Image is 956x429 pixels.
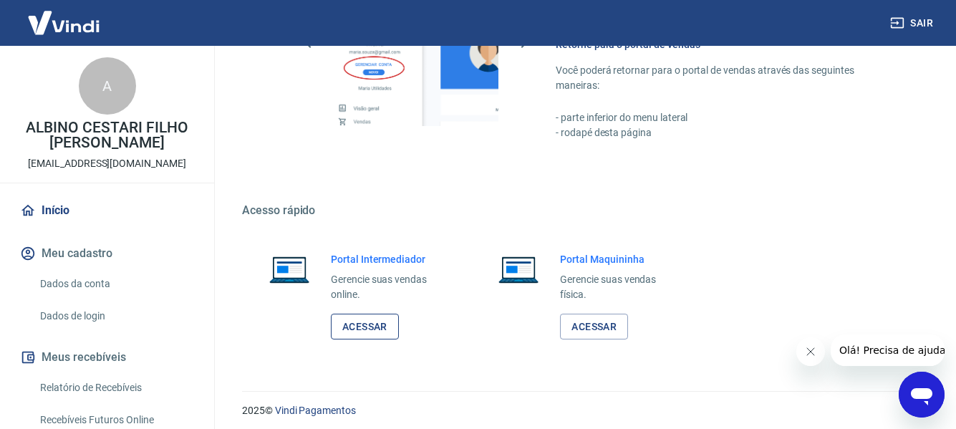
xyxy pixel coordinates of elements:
[831,334,945,366] iframe: Mensagem da empresa
[17,1,110,44] img: Vindi
[259,252,319,286] img: Imagem de um notebook aberto
[17,342,197,373] button: Meus recebíveis
[899,372,945,418] iframe: Botão para abrir a janela de mensagens
[34,302,197,331] a: Dados de login
[331,252,445,266] h6: Portal Intermediador
[331,272,445,302] p: Gerencie suas vendas online.
[556,63,887,93] p: Você poderá retornar para o portal de vendas através das seguintes maneiras:
[242,403,922,418] p: 2025 ©
[556,110,887,125] p: - parte inferior do menu lateral
[79,57,136,115] div: A
[887,10,939,37] button: Sair
[17,195,197,226] a: Início
[28,156,186,171] p: [EMAIL_ADDRESS][DOMAIN_NAME]
[34,269,197,299] a: Dados da conta
[17,238,197,269] button: Meu cadastro
[556,125,887,140] p: - rodapé desta página
[11,120,203,150] p: ALBINO CESTARI FILHO [PERSON_NAME]
[9,10,120,21] span: Olá! Precisa de ajuda?
[275,405,356,416] a: Vindi Pagamentos
[242,203,922,218] h5: Acesso rápido
[488,252,549,286] img: Imagem de um notebook aberto
[560,272,675,302] p: Gerencie suas vendas física.
[331,314,399,340] a: Acessar
[560,314,628,340] a: Acessar
[560,252,675,266] h6: Portal Maquininha
[34,373,197,403] a: Relatório de Recebíveis
[796,337,825,366] iframe: Fechar mensagem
